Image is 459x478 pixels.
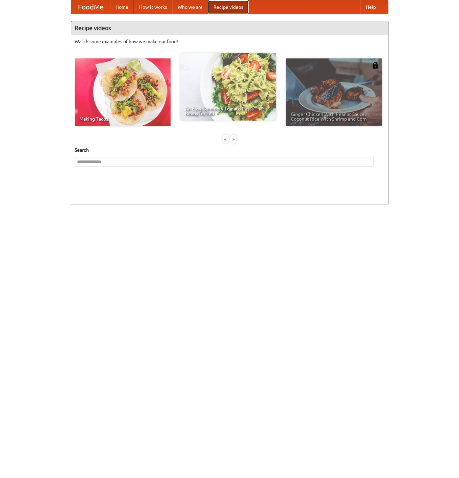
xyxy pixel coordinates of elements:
img: 483408.png [372,62,379,69]
a: Who we are [172,0,208,14]
a: Help [360,0,381,14]
p: Watch some examples of how we make our food! [75,38,385,45]
h4: Recipe videos [71,21,388,35]
a: Making Tacos [75,58,171,126]
div: » [230,135,236,143]
div: « [223,135,229,143]
a: Home [110,0,134,14]
span: An Easy, Summery Tomato Pasta That's Ready for Fall [185,106,272,116]
a: An Easy, Summery Tomato Pasta That's Ready for Fall [180,53,276,121]
a: FoodMe [71,0,110,14]
a: How it works [134,0,172,14]
h5: Search [75,147,385,153]
span: Making Tacos [79,117,166,121]
a: Recipe videos [208,0,249,14]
